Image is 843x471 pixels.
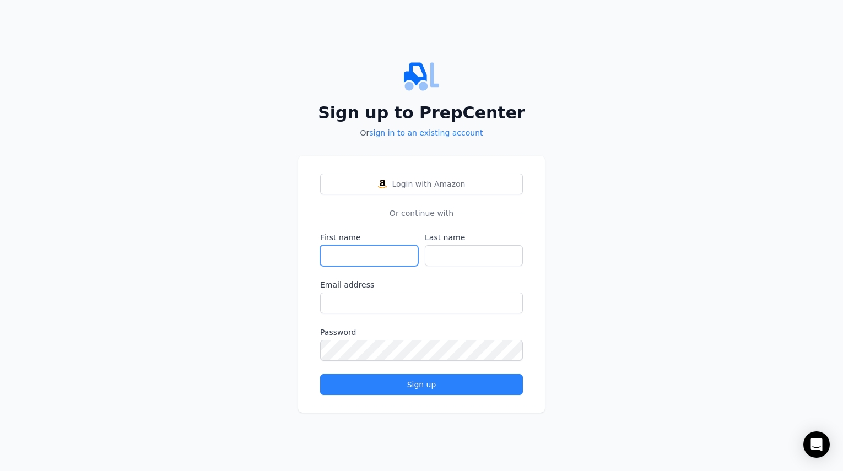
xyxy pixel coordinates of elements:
label: First name [320,232,418,243]
img: PrepCenter [298,59,545,94]
span: Or continue with [385,208,458,219]
h2: Sign up to PrepCenter [298,103,545,123]
label: Last name [425,232,523,243]
a: sign in to an existing account [369,128,483,137]
button: Sign up [320,374,523,395]
img: Login with Amazon [378,180,387,188]
div: Sign up [329,379,514,390]
span: Login with Amazon [392,178,466,190]
label: Password [320,327,523,338]
button: Login with AmazonLogin with Amazon [320,174,523,194]
p: Or [298,127,545,138]
div: Open Intercom Messenger [803,431,830,458]
label: Email address [320,279,523,290]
